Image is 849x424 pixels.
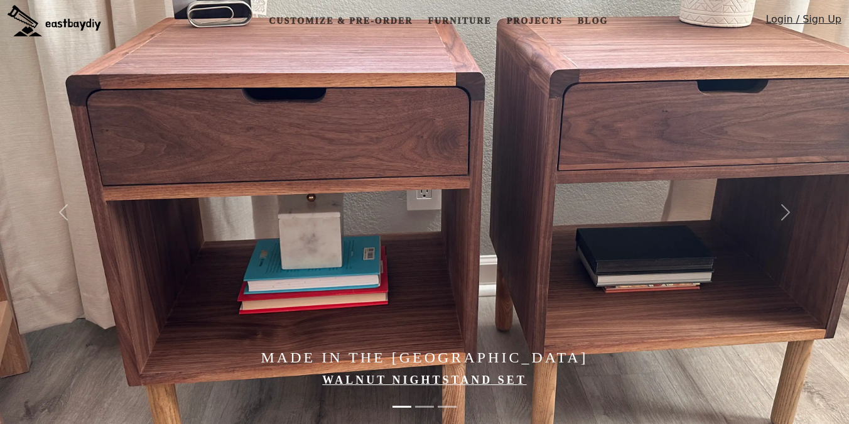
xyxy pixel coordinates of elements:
img: eastbaydiy [8,5,101,36]
a: Walnut Nightstand Set [322,374,526,386]
a: Projects [502,9,568,33]
button: Elevate Your Home with Handcrafted Japanese-Style Furniture [415,400,434,414]
h4: Made in the [GEOGRAPHIC_DATA] [127,349,722,367]
button: Made in the Bay Area [392,400,411,414]
button: Elevate Your Home with Handcrafted Japanese-Style Furniture [438,400,457,414]
a: Furniture [423,9,496,33]
a: Blog [573,9,613,33]
a: Login / Sign Up [765,12,841,33]
a: Customize & Pre-order [264,9,418,33]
